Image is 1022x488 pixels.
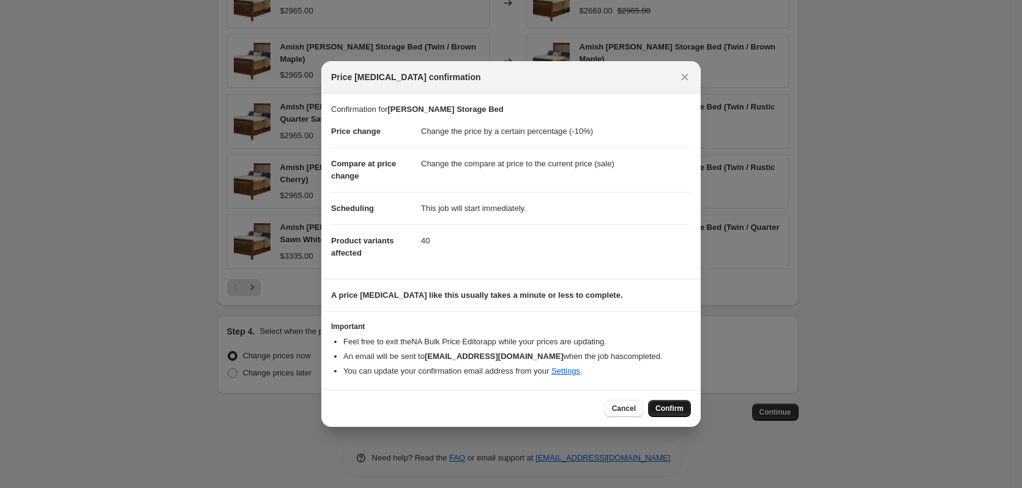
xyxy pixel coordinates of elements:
li: An email will be sent to when the job has completed . [343,350,691,363]
b: A price [MEDICAL_DATA] like this usually takes a minute or less to complete. [331,290,623,300]
span: Confirm [655,404,684,413]
dd: Change the price by a certain percentage (-10%) [421,116,691,147]
b: [EMAIL_ADDRESS][DOMAIN_NAME] [425,352,564,361]
span: Price change [331,127,381,136]
button: Close [676,68,693,86]
button: Confirm [648,400,691,417]
span: Price [MEDICAL_DATA] confirmation [331,71,481,83]
span: Compare at price change [331,159,396,180]
dd: 40 [421,224,691,257]
li: Feel free to exit the NA Bulk Price Editor app while your prices are updating. [343,336,691,348]
h3: Important [331,322,691,331]
dd: Change the compare at price to the current price (sale) [421,147,691,180]
dd: This job will start immediately. [421,192,691,224]
span: Product variants affected [331,236,394,257]
button: Cancel [605,400,643,417]
span: Scheduling [331,204,374,213]
li: You can update your confirmation email address from your . [343,365,691,377]
span: Cancel [612,404,636,413]
a: Settings [551,366,580,375]
b: [PERSON_NAME] Storage Bed [387,105,503,114]
p: Confirmation for [331,103,691,116]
